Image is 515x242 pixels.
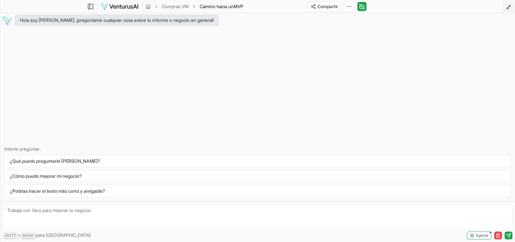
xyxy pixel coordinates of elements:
[10,173,82,179] font: ¿Cómo puedo mejorar mi negocio?
[21,233,36,239] kbd: enter
[4,146,40,152] font: Intente preguntar:
[467,232,492,239] button: Agente
[4,185,511,197] button: ¿Podrías hacer el texto más corto y amigable?
[36,232,91,238] font: para [GEOGRAPHIC_DATA]
[200,4,234,9] font: Camino hacia un
[101,3,139,10] img: logo
[18,232,21,238] font: +
[476,233,489,238] font: Agente
[146,3,243,10] nav: migaja de pan
[4,170,511,182] button: ¿Cómo puedo mejorar mi negocio?
[20,17,214,23] font: Hola soy [PERSON_NAME], ¡pregúntame cualquier cosa sobre tu informe o negocio en general!
[162,4,189,9] font: Compras VM
[317,4,338,9] font: Compartir
[2,15,12,25] img: Vera
[10,188,105,194] font: ¿Podrías hacer el texto más corto y amigable?
[162,3,189,10] a: Compras VM
[4,155,511,167] button: ¿Qué puedo preguntarle [PERSON_NAME]?
[3,233,18,239] kbd: shift
[200,3,243,10] span: Camino hacia unMVP
[308,1,341,12] button: Compartir
[10,158,100,164] font: ¿Qué puedo preguntarle [PERSON_NAME]?
[234,4,243,9] font: MVP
